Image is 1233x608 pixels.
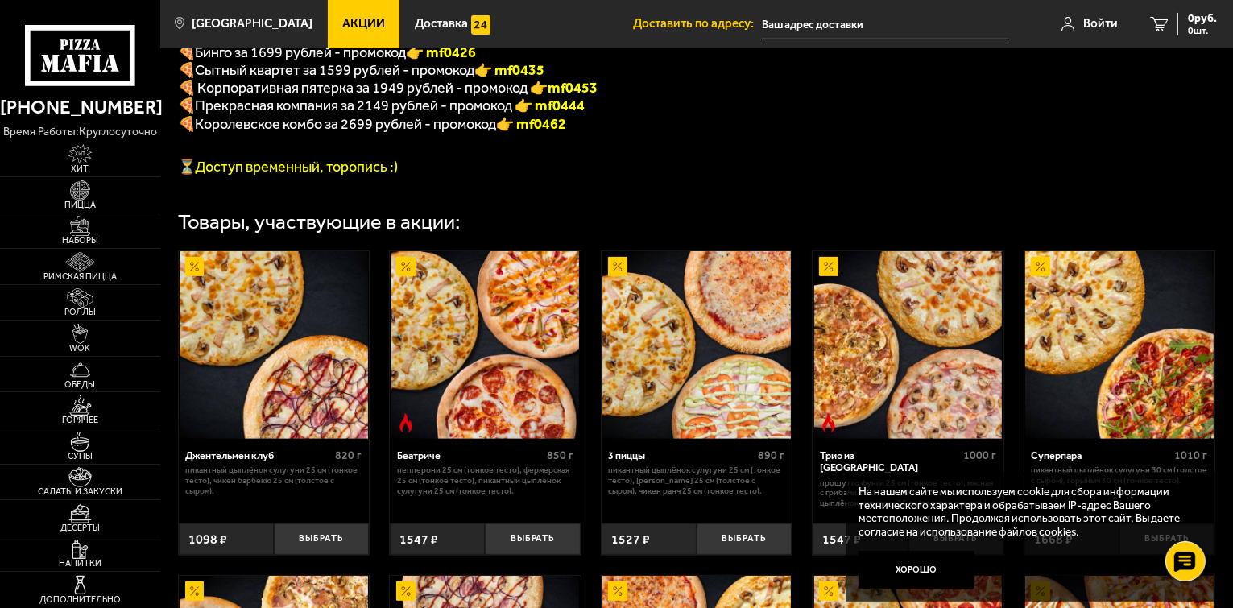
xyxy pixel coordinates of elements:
[963,449,996,462] span: 1000 г
[1031,465,1207,486] p: Пикантный цыплёнок сулугуни 30 см (толстое с сыром), Горыныч 30 см (тонкое тесто).
[602,251,792,440] a: Акционный3 пиццы
[611,531,650,547] span: 1527 ₽
[178,79,598,97] span: 🍕 Корпоративная пятерка за 1949 рублей - промокод 👉
[608,581,627,601] img: Акционный
[1188,26,1217,35] span: 0 шт.
[1083,18,1118,30] span: Войти
[819,581,838,601] img: Акционный
[178,43,196,61] b: 🍕
[1175,449,1208,462] span: 1010 г
[608,257,627,276] img: Акционный
[178,212,461,233] div: Товары, участвующие в акции:
[407,43,477,61] b: 👉 mf0426
[859,485,1193,538] p: На нашем сайте мы используем cookie для сбора информации технического характера и обрабатываем IP...
[1031,449,1170,461] div: Суперпара
[515,97,585,114] font: 👉 mf0444
[188,531,227,547] span: 1098 ₽
[633,18,762,30] span: Доставить по адресу:
[178,115,196,133] font: 🍕
[196,115,497,133] span: Королевское комбо за 2699 рублей - промокод
[697,523,792,555] button: Выбрать
[608,449,754,461] div: 3 пиццы
[180,251,368,440] img: Джентельмен клуб
[820,478,996,509] p: Прошутто Фунги 25 см (тонкое тесто), Мясная с грибами 25 см (тонкое тесто), Пикантный цыплёнок су...
[196,61,475,79] span: Сытный квартет за 1599 рублей - промокод
[820,449,959,474] div: Трио из [GEOGRAPHIC_DATA]
[185,465,362,496] p: Пикантный цыплёнок сулугуни 25 см (тонкое тесто), Чикен Барбекю 25 см (толстое с сыром).
[497,115,567,133] font: 👉 mf0462
[399,531,438,547] span: 1547 ₽
[819,413,838,432] img: Острое блюдо
[814,251,1003,440] img: Трио из Рио
[1031,257,1050,276] img: Акционный
[390,251,581,440] a: АкционныйОстрое блюдоБеатриче
[1188,13,1217,24] span: 0 руб.
[475,61,545,79] b: 👉 mf0435
[185,449,331,461] div: Джентельмен клуб
[178,61,196,79] b: 🍕
[819,257,838,276] img: Акционный
[547,449,573,462] span: 850 г
[759,449,785,462] span: 890 г
[1025,251,1214,440] img: Суперпара
[471,15,490,35] img: 15daf4d41897b9f0e9f617042186c801.svg
[822,531,861,547] span: 1547 ₽
[196,43,407,61] span: Бинго за 1699 рублей - промокод
[415,18,468,30] span: Доставка
[274,523,369,555] button: Выбрать
[185,581,205,601] img: Акционный
[1024,251,1215,440] a: АкционныйСуперпара
[608,465,784,496] p: Пикантный цыплёнок сулугуни 25 см (тонкое тесто), [PERSON_NAME] 25 см (толстое с сыром), Чикен Ра...
[397,465,573,496] p: Пепперони 25 см (тонкое тесто), Фермерская 25 см (тонкое тесто), Пикантный цыплёнок сулугуни 25 с...
[859,551,974,589] button: Хорошо
[396,413,416,432] img: Острое блюдо
[762,10,1008,39] input: Ваш адрес доставки
[178,158,399,176] span: ⏳Доступ временный, торопись :)
[185,257,205,276] img: Акционный
[178,97,196,114] font: 🍕
[548,79,598,97] b: mf0453
[179,251,370,440] a: АкционныйДжентельмен клуб
[342,18,385,30] span: Акции
[602,251,791,440] img: 3 пиццы
[196,97,515,114] span: Прекрасная компания за 2149 рублей - промокод
[396,257,416,276] img: Акционный
[396,581,416,601] img: Акционный
[813,251,1003,440] a: АкционныйОстрое блюдоТрио из Рио
[335,449,362,462] span: 820 г
[192,18,312,30] span: [GEOGRAPHIC_DATA]
[391,251,580,440] img: Беатриче
[397,449,543,461] div: Беатриче
[485,523,580,555] button: Выбрать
